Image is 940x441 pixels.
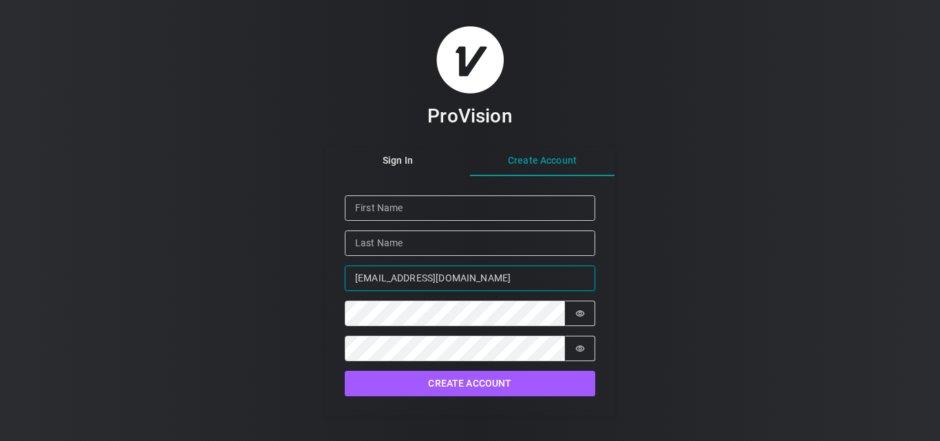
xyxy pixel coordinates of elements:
button: Show password [565,301,595,326]
h3: ProVision [427,104,512,128]
button: Show password [565,336,595,361]
input: Email [345,266,595,291]
button: Create Account [345,371,595,396]
input: First Name [345,195,595,221]
button: Create Account [470,146,615,176]
button: Sign In [325,146,470,176]
input: Last Name [345,230,595,256]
